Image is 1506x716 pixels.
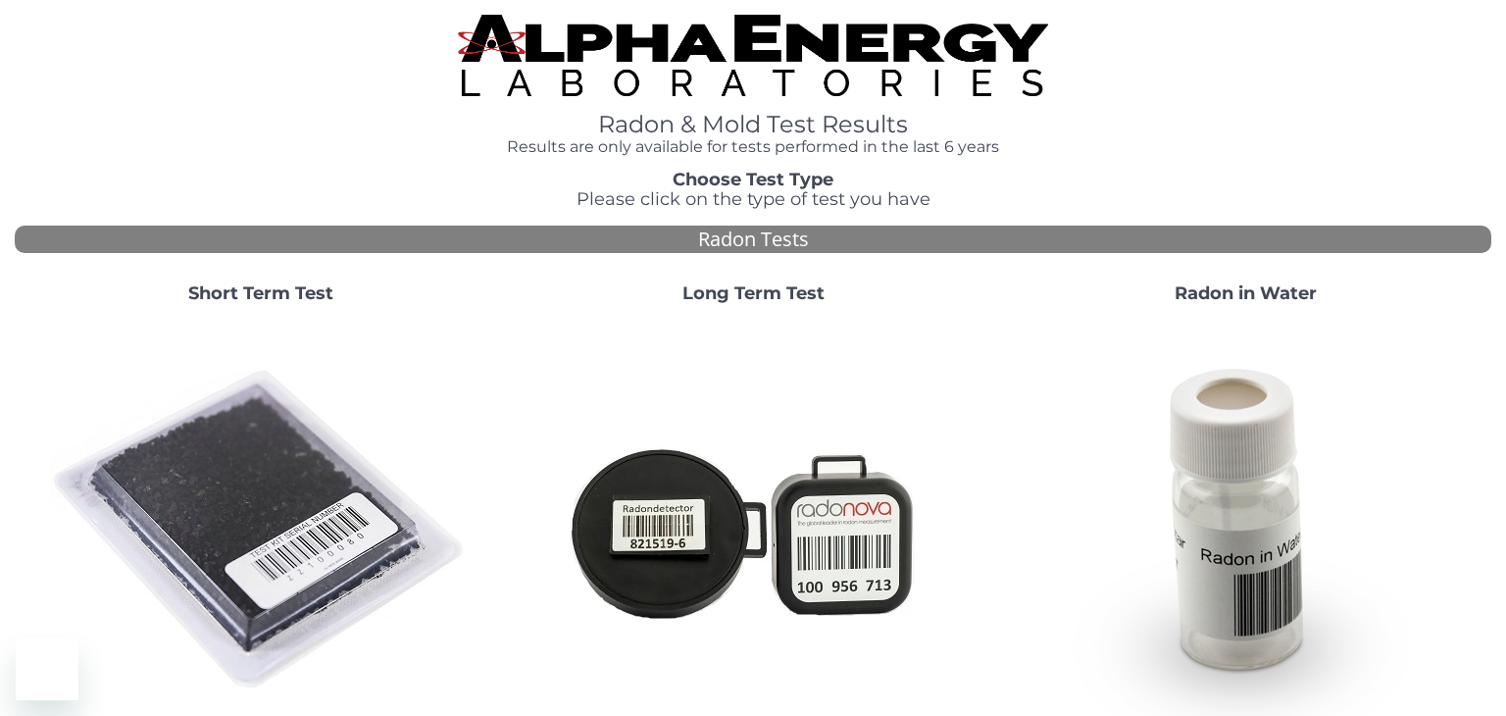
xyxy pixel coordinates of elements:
h1: Radon & Mold Test Results [458,112,1048,137]
div: Radon Tests [15,226,1491,254]
img: TightCrop.jpg [458,15,1048,96]
strong: Choose Test Type [673,169,833,190]
span: Please click on the type of test you have [577,188,930,210]
iframe: Button to launch messaging window [16,638,78,700]
strong: Radon in Water [1175,282,1317,304]
h4: Results are only available for tests performed in the last 6 years [458,138,1048,156]
strong: Long Term Test [682,282,825,304]
strong: Short Term Test [188,282,333,304]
